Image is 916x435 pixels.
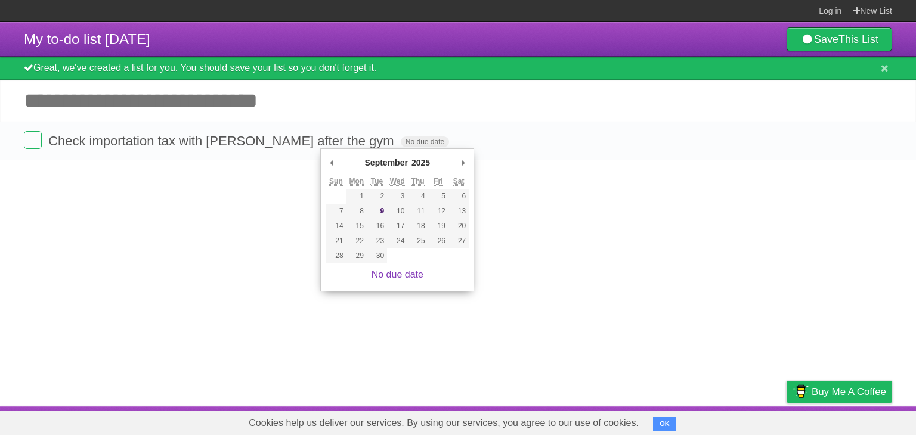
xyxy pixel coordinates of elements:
button: 19 [428,219,448,234]
button: 10 [387,204,407,219]
button: 13 [448,204,469,219]
button: Previous Month [326,154,338,172]
span: My to-do list [DATE] [24,31,150,47]
button: 16 [367,219,387,234]
a: SaveThis List [787,27,892,51]
span: Check importation tax with [PERSON_NAME] after the gym [48,133,397,148]
abbr: Thursday [411,177,425,186]
button: 21 [326,234,346,248]
abbr: Monday [349,177,364,186]
a: Buy me a coffee [787,381,892,403]
abbr: Saturday [453,177,465,186]
button: 25 [407,234,428,248]
button: 18 [407,219,428,234]
div: September [363,154,410,172]
label: Done [24,131,42,149]
a: About [628,409,653,432]
button: 23 [367,234,387,248]
button: 30 [367,248,387,263]
abbr: Wednesday [390,177,405,186]
abbr: Friday [434,177,442,186]
span: Cookies help us deliver our services. By using our services, you agree to our use of cookies. [237,411,651,435]
span: Buy me a coffee [812,381,886,402]
button: OK [653,417,676,431]
button: 28 [326,248,346,263]
button: 17 [387,219,407,234]
a: Privacy [771,409,802,432]
button: 1 [346,189,367,204]
button: 11 [407,204,428,219]
button: 3 [387,189,407,204]
b: This List [838,33,878,45]
button: 12 [428,204,448,219]
button: 7 [326,204,346,219]
a: No due date [372,269,423,279]
button: 15 [346,219,367,234]
button: 22 [346,234,367,248]
button: 27 [448,234,469,248]
button: 20 [448,219,469,234]
button: 9 [367,204,387,219]
img: Buy me a coffee [793,381,809,402]
abbr: Sunday [329,177,343,186]
button: 8 [346,204,367,219]
button: 24 [387,234,407,248]
button: 29 [346,248,367,263]
div: 2025 [410,154,432,172]
span: No due date [401,136,449,147]
button: Next Month [457,154,469,172]
button: 26 [428,234,448,248]
a: Developers [667,409,716,432]
a: Suggest a feature [817,409,892,432]
button: 5 [428,189,448,204]
button: 14 [326,219,346,234]
button: 6 [448,189,469,204]
abbr: Tuesday [371,177,383,186]
a: Terms [731,409,757,432]
button: 2 [367,189,387,204]
button: 4 [407,189,428,204]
